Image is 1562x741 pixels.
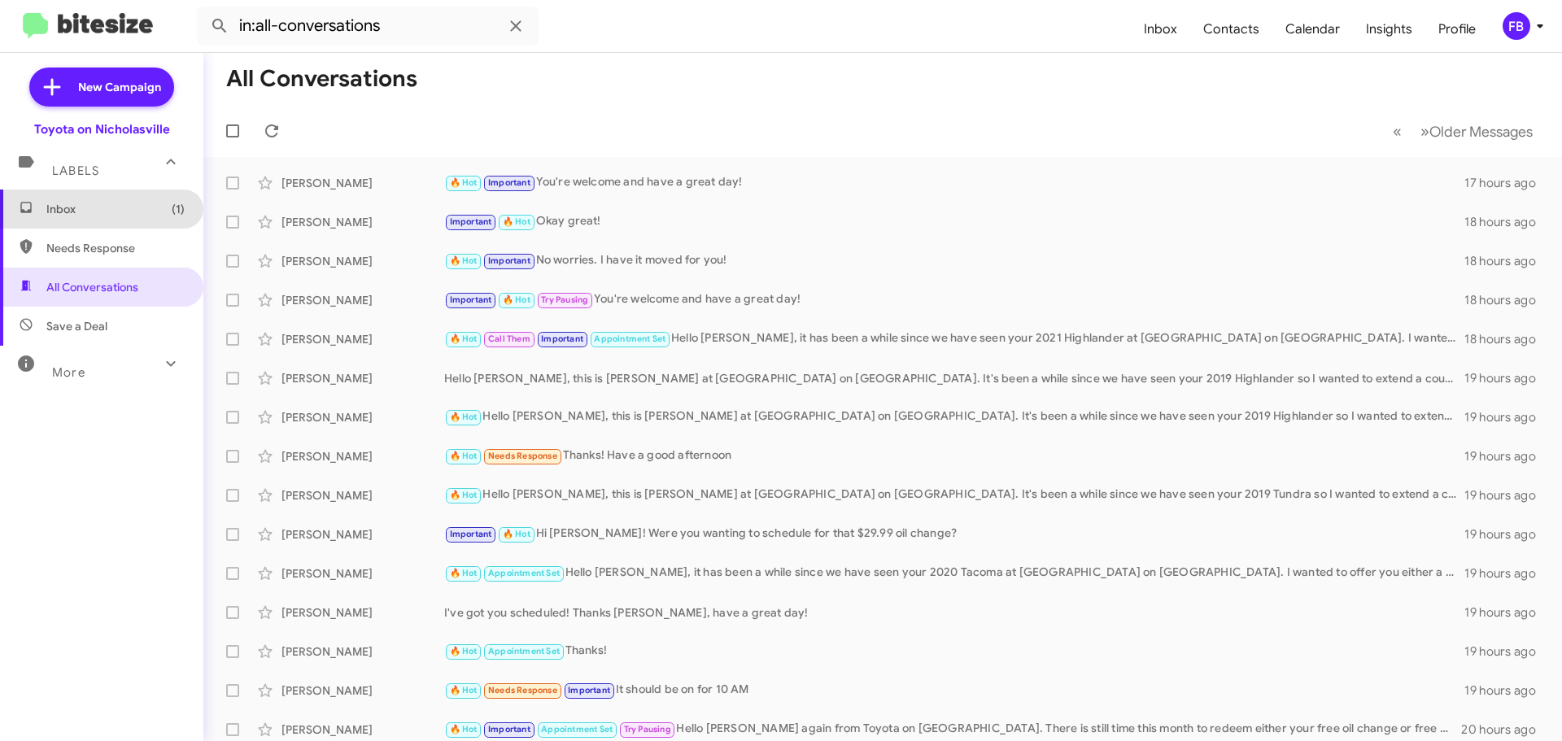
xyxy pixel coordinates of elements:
div: [PERSON_NAME] [281,448,444,464]
div: No worries. I have it moved for you! [444,251,1464,270]
div: 17 hours ago [1464,175,1549,191]
div: 18 hours ago [1464,292,1549,308]
div: Hello [PERSON_NAME] again from Toyota on [GEOGRAPHIC_DATA]. There is still time this month to red... [444,720,1461,739]
nav: Page navigation example [1384,115,1542,148]
span: More [52,365,85,380]
div: [PERSON_NAME] [281,643,444,660]
div: 18 hours ago [1464,253,1549,269]
span: 🔥 Hot [450,177,478,188]
span: Call Them [488,333,530,344]
span: « [1393,121,1402,142]
div: Okay great! [444,212,1464,231]
span: Save a Deal [46,318,107,334]
div: Hi [PERSON_NAME]! Were you wanting to schedule for that $29.99 oil change? [444,525,1464,543]
span: Important [568,685,610,695]
span: 🔥 Hot [503,529,530,539]
a: Contacts [1190,6,1272,53]
div: 19 hours ago [1464,682,1549,699]
span: » [1420,121,1429,142]
button: Previous [1383,115,1411,148]
span: Important [488,724,530,734]
div: 19 hours ago [1464,604,1549,621]
div: 19 hours ago [1464,487,1549,503]
span: Important [541,333,583,344]
span: 🔥 Hot [450,333,478,344]
span: Appointment Set [594,333,665,344]
div: Thanks! [444,642,1464,660]
div: You're welcome and have a great day! [444,290,1464,309]
div: [PERSON_NAME] [281,214,444,230]
div: 19 hours ago [1464,409,1549,425]
div: 19 hours ago [1464,370,1549,386]
span: Needs Response [488,685,557,695]
div: 19 hours ago [1464,565,1549,582]
div: [PERSON_NAME] [281,331,444,347]
span: Appointment Set [488,646,560,656]
span: Try Pausing [624,724,671,734]
div: [PERSON_NAME] [281,253,444,269]
span: Needs Response [488,451,557,461]
span: (1) [172,201,185,217]
div: 19 hours ago [1464,526,1549,543]
span: 🔥 Hot [503,294,530,305]
div: FB [1503,12,1530,40]
div: [PERSON_NAME] [281,526,444,543]
span: Older Messages [1429,123,1533,141]
div: Thanks! Have a good afternoon [444,447,1464,465]
span: 🔥 Hot [450,685,478,695]
a: Calendar [1272,6,1353,53]
span: Important [450,529,492,539]
span: Inbox [46,201,185,217]
div: 18 hours ago [1464,214,1549,230]
div: 19 hours ago [1464,643,1549,660]
a: Inbox [1131,6,1190,53]
div: Toyota on Nicholasville [34,121,170,137]
span: Important [450,294,492,305]
div: Hello [PERSON_NAME], it has been a while since we have seen your 2020 Tacoma at [GEOGRAPHIC_DATA]... [444,564,1464,582]
span: 🔥 Hot [450,412,478,422]
div: Hello [PERSON_NAME], this is [PERSON_NAME] at [GEOGRAPHIC_DATA] on [GEOGRAPHIC_DATA]. It's been a... [444,370,1464,386]
div: Hello [PERSON_NAME], this is [PERSON_NAME] at [GEOGRAPHIC_DATA] on [GEOGRAPHIC_DATA]. It's been a... [444,486,1464,504]
div: [PERSON_NAME] [281,292,444,308]
div: It should be on for 10 AM [444,681,1464,700]
span: All Conversations [46,279,138,295]
div: 18 hours ago [1464,331,1549,347]
div: [PERSON_NAME] [281,565,444,582]
span: Important [450,216,492,227]
span: Needs Response [46,240,185,256]
input: Search [197,7,539,46]
span: 🔥 Hot [450,255,478,266]
div: [PERSON_NAME] [281,370,444,386]
span: 🔥 Hot [450,568,478,578]
span: 🔥 Hot [450,451,478,461]
span: 🔥 Hot [450,490,478,500]
span: Appointment Set [488,568,560,578]
a: Insights [1353,6,1425,53]
div: [PERSON_NAME] [281,175,444,191]
div: [PERSON_NAME] [281,487,444,503]
span: Appointment Set [541,724,613,734]
span: 🔥 Hot [450,724,478,734]
a: New Campaign [29,68,174,107]
div: Hello [PERSON_NAME], it has been a while since we have seen your 2021 Highlander at [GEOGRAPHIC_D... [444,329,1464,348]
span: 🔥 Hot [450,646,478,656]
span: Try Pausing [541,294,588,305]
span: Labels [52,163,99,178]
div: You're welcome and have a great day! [444,173,1464,192]
a: Profile [1425,6,1489,53]
div: [PERSON_NAME] [281,682,444,699]
div: I've got you scheduled! Thanks [PERSON_NAME], have a great day! [444,604,1464,621]
div: Hello [PERSON_NAME], this is [PERSON_NAME] at [GEOGRAPHIC_DATA] on [GEOGRAPHIC_DATA]. It's been a... [444,408,1464,426]
div: [PERSON_NAME] [281,409,444,425]
span: Important [488,177,530,188]
div: [PERSON_NAME] [281,604,444,621]
span: Important [488,255,530,266]
span: 🔥 Hot [503,216,530,227]
h1: All Conversations [226,66,417,92]
div: [PERSON_NAME] [281,721,444,738]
